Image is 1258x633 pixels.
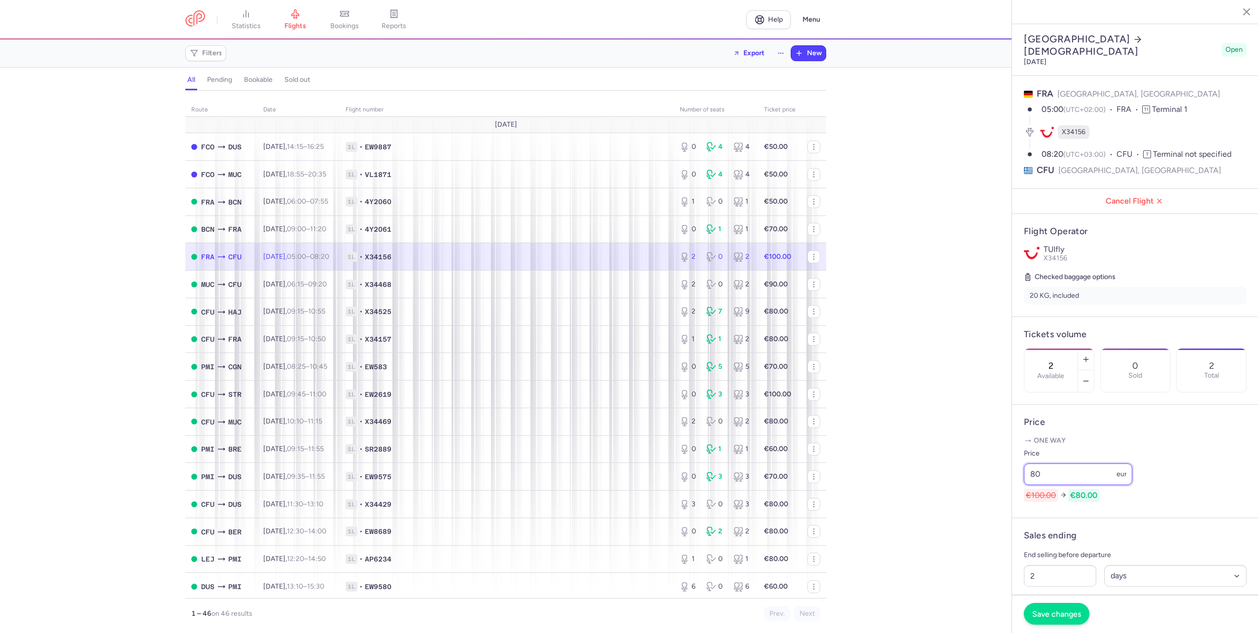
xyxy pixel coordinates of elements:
span: 4Y2061 [365,224,391,234]
div: 1 [706,224,725,234]
span: 1L [346,197,357,207]
time: 05:00 [1042,105,1063,114]
div: 5 [706,362,725,372]
span: CFU [228,251,242,262]
time: 14:50 [308,555,326,563]
span: [DATE], [263,225,326,233]
div: 4 [734,170,752,179]
span: BCN [201,224,214,235]
span: Help [768,16,783,23]
time: 09:15 [287,445,304,453]
div: 1 [680,197,699,207]
span: – [287,417,322,425]
span: CFU [201,334,214,345]
span: 1L [346,417,357,426]
div: 0 [680,472,699,482]
time: 13:10 [307,500,323,508]
span: X34156 [365,252,391,262]
span: 1L [346,142,357,152]
span: 1L [346,389,357,399]
time: 14:15 [287,142,303,151]
span: CFU [1037,164,1054,176]
input: ## [1024,565,1096,587]
time: 09:35 [287,472,305,481]
span: • [359,307,363,316]
span: PMI [201,444,214,455]
div: 0 [680,224,699,234]
span: CFU [201,307,214,317]
strong: €50.00 [764,170,788,178]
span: [DATE], [263,582,324,591]
span: DUS [201,581,214,592]
span: • [359,389,363,399]
span: EW8689 [365,527,391,536]
span: • [359,527,363,536]
div: 0 [680,444,699,454]
strong: €80.00 [764,500,788,508]
span: PMI [201,361,214,372]
th: Flight number [340,103,674,117]
a: statistics [221,9,271,31]
strong: €80.00 [764,307,788,316]
strong: €70.00 [764,472,788,481]
span: 4Y2060 [365,197,391,207]
div: 5 [734,362,752,372]
span: CFU [201,417,214,427]
span: T1 [1142,105,1150,113]
div: 2 [734,280,752,289]
span: (UTC+03:00) [1063,150,1106,159]
span: – [287,582,324,591]
span: X34156 [1044,254,1067,262]
span: [DATE], [263,307,325,316]
time: 11:15 [308,417,322,425]
span: X34157 [365,334,391,344]
li: 20 KG, included [1024,287,1247,305]
span: LEJ [201,554,214,564]
span: – [287,362,327,371]
div: 9 [734,307,752,316]
a: Help [746,10,791,29]
div: 1 [734,554,752,564]
span: – [287,197,328,206]
span: AP6234 [365,554,391,564]
span: EW9575 [365,472,391,482]
span: 1L [346,527,357,536]
div: 2 [680,280,699,289]
div: 1 [734,224,752,234]
time: 15:30 [307,582,324,591]
span: BER [228,527,242,537]
button: Menu [797,10,826,29]
label: Available [1037,372,1064,380]
span: [DATE] [495,121,517,129]
span: – [287,472,325,481]
div: 2 [680,417,699,426]
time: 07:55 [310,197,328,206]
div: 0 [706,554,725,564]
img: TUIfly logo [1024,245,1040,261]
span: eur [1117,470,1127,478]
span: • [359,417,363,426]
div: 2 [734,527,752,536]
strong: €80.00 [764,335,788,343]
span: DUS [228,499,242,510]
time: 09:20 [308,280,327,288]
span: Export [743,49,765,57]
span: CFU [201,389,214,400]
a: bookings [320,9,369,31]
h4: Sales ending [1024,530,1077,541]
span: 1L [346,280,357,289]
time: 05:00 [287,252,306,261]
div: 0 [680,389,699,399]
span: PMI [228,581,242,592]
div: 3 [706,389,725,399]
span: – [287,500,323,508]
h2: [GEOGRAPHIC_DATA] [DEMOGRAPHIC_DATA] [1024,33,1218,58]
span: statistics [232,22,261,31]
span: T [1143,150,1151,158]
span: [DATE], [263,500,323,508]
button: Export [727,45,771,61]
time: 11:00 [310,390,326,398]
div: 2 [734,417,752,426]
time: 11:30 [287,500,303,508]
p: End selling before departure [1024,549,1247,561]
